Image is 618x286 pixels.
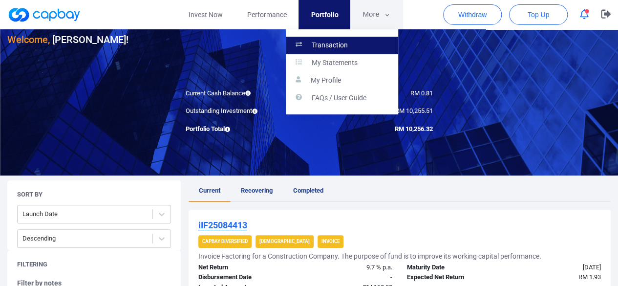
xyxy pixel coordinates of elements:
p: FAQs / User Guide [312,94,366,103]
p: My Statements [312,59,358,67]
p: Transaction [312,41,348,50]
a: My Profile [286,72,398,89]
p: My Profile [311,76,341,85]
a: FAQs / User Guide [286,89,398,107]
a: My Statements [286,54,398,72]
a: Transaction [286,37,398,54]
